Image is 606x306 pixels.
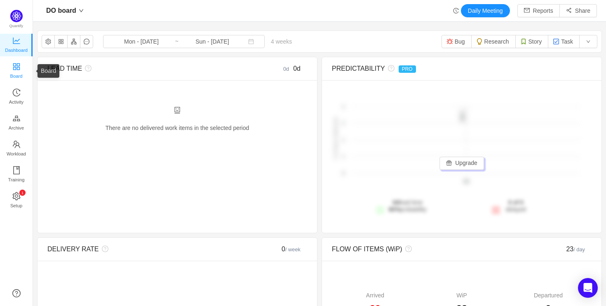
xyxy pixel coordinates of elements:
[46,4,76,17] span: DO board
[418,291,505,300] div: WiP
[47,65,82,72] span: LEAD TIME
[402,246,412,252] i: icon: question-circle
[12,63,21,71] i: icon: appstore
[573,246,585,253] small: / day
[527,244,592,254] div: 23
[332,64,527,74] div: PREDICTABILITY
[12,115,21,131] a: Archive
[9,24,23,28] span: Quantify
[174,107,181,114] i: icon: robot
[293,65,301,72] span: 0d
[392,199,399,206] strong: 0d
[342,137,345,142] tspan: 1
[471,35,516,48] button: Research
[12,289,21,297] a: icon: question-circle
[12,37,21,53] a: Dashboard
[248,39,254,44] i: icon: calendar
[389,206,400,213] strong: 80%
[553,38,559,45] img: 10318
[283,66,293,72] small: 0d
[12,192,21,200] i: icon: setting
[463,179,469,185] tspan: 0d
[79,8,84,13] i: icon: down
[54,35,68,48] button: icon: appstore
[10,10,23,22] img: Quantify
[508,199,524,206] strong: 0 of 0
[342,104,345,109] tspan: 2
[520,38,527,45] img: 10315
[506,199,526,213] span: delayed
[8,172,24,188] span: Training
[9,120,24,136] span: Archive
[389,206,427,213] span: probability
[578,278,598,298] div: Open Intercom Messenger
[47,107,307,141] div: There are no delivered work items in the selected period
[342,171,345,176] tspan: 0
[332,291,418,300] div: Arrived
[505,291,592,300] div: Departured
[12,37,21,45] i: icon: line-chart
[47,244,242,254] div: DELIVERY RATE
[332,244,527,254] div: FLOW OF ITEMS (WiP)
[12,166,21,174] i: icon: book
[548,35,580,48] button: Task
[12,140,21,148] i: icon: team
[12,141,21,157] a: Workload
[5,42,28,58] span: Dashboard
[19,190,26,196] sup: 1
[342,121,345,126] tspan: 2
[282,246,301,253] span: 0
[389,199,427,213] span: lead time
[7,146,26,162] span: Workload
[9,94,23,110] span: Activity
[67,35,80,48] button: icon: apartment
[99,246,108,252] i: icon: question-circle
[80,35,93,48] button: icon: message
[439,157,484,170] button: icon: giftUpgrade
[515,35,549,48] button: Story
[179,37,246,46] input: End date
[12,89,21,105] a: Activity
[446,38,453,45] img: 10303
[559,4,597,17] button: icon: share-altShare
[21,190,23,196] p: 1
[12,192,21,209] a: icon: settingSetup
[517,4,560,17] button: icon: mailReports
[285,246,301,253] small: / week
[12,63,21,79] a: Board
[342,154,345,159] tspan: 1
[82,65,92,72] i: icon: question-circle
[12,167,21,183] a: Training
[12,88,21,97] i: icon: history
[108,37,175,46] input: Start date
[10,197,22,214] span: Setup
[579,35,597,48] button: icon: down
[461,4,510,17] button: Daily Meeting
[476,38,483,45] img: 10322
[334,118,338,160] text: # of items delivered
[10,68,23,84] span: Board
[12,114,21,123] i: icon: gold
[42,35,55,48] button: icon: setting
[399,65,416,73] span: PRO
[442,35,472,48] button: Bug
[385,65,395,72] i: icon: question-circle
[453,8,459,14] i: icon: history
[265,38,298,45] span: 4 weeks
